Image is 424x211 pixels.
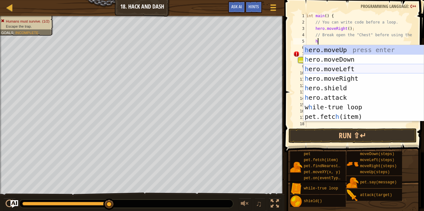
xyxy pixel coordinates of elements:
[410,3,416,9] span: C++
[6,24,32,28] span: Escape the trap.
[360,152,394,156] span: moveDown(steps)
[360,180,397,185] span: pet.say(message)
[293,114,306,121] div: 17
[293,102,306,108] div: 15
[293,64,306,70] div: 9
[293,19,306,25] div: 2
[1,24,49,29] li: Escape the trap.
[290,183,302,195] img: portrait.png
[361,3,408,9] span: Programming language
[360,170,390,174] span: moveUp(steps)
[10,200,18,208] button: Ask AI
[293,32,306,38] div: 4
[293,70,306,76] div: 10
[293,108,306,114] div: 16
[293,95,306,102] div: 14
[293,51,306,57] div: 7
[304,170,340,174] span: pet.moveXY(x, y)
[346,189,358,201] img: portrait.png
[293,89,306,95] div: 13
[408,3,410,9] span: :
[304,176,363,180] span: pet.on(eventType, handler)
[293,121,306,127] div: 18
[15,31,38,35] span: Incomplete
[304,164,365,168] span: pet.findNearestByType(type)
[268,198,281,211] button: Toggle fullscreen
[265,1,281,16] button: Show game menu
[239,198,251,211] button: Adjust volume
[256,199,262,208] span: ♫
[228,1,245,13] button: Ask AI
[360,158,394,162] span: moveLeft(steps)
[293,44,306,51] div: 6
[1,31,13,35] span: Goals
[304,199,322,203] span: shield()
[360,164,397,168] span: moveRight(steps)
[13,31,15,35] span: :
[290,161,302,173] img: portrait.png
[293,57,306,64] div: 8
[288,128,417,143] button: Run ⇧↵
[360,193,392,197] span: attack(target)
[6,19,50,23] span: Humans must survive. (1/2)
[293,76,306,83] div: 11
[304,186,338,191] span: while-true loop
[1,19,49,24] li: Humans must survive.
[231,3,242,10] span: Ask AI
[346,177,358,189] img: portrait.png
[290,195,302,208] img: portrait.png
[304,152,311,156] span: pet
[293,83,306,89] div: 12
[3,198,16,211] button: Ctrl + P: Play
[293,13,306,19] div: 1
[293,38,306,44] div: 5
[346,158,358,170] img: portrait.png
[304,158,338,162] span: pet.fetch(item)
[254,198,265,211] button: ♫
[248,3,259,10] span: Hints
[293,25,306,32] div: 3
